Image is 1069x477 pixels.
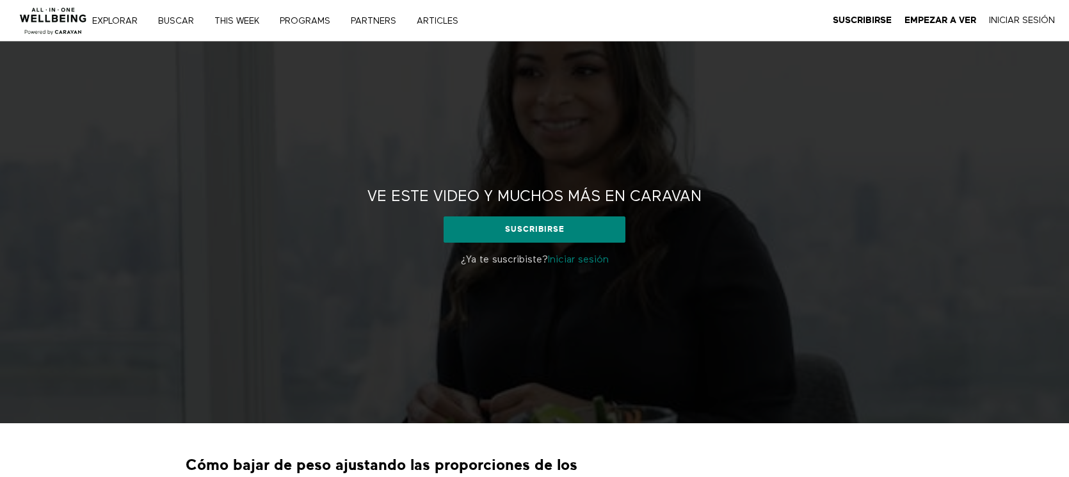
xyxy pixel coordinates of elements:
[210,17,273,26] a: THIS WEEK
[444,216,625,242] a: Suscribirse
[904,15,976,26] a: Empezar a ver
[154,17,207,26] a: Buscar
[989,15,1055,26] a: Iniciar Sesión
[833,15,892,26] a: Suscribirse
[412,17,472,26] a: ARTICLES
[904,15,976,25] strong: Empezar a ver
[88,17,151,26] a: Explorar
[367,187,702,207] h2: Ve este video y muchos más en CARAVAN
[101,14,485,27] nav: Principal
[346,252,723,268] p: ¿Ya te suscribiste?
[833,15,892,25] strong: Suscribirse
[346,17,410,26] a: PARTNERS
[275,17,344,26] a: PROGRAMS
[548,255,609,265] a: Iniciar sesión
